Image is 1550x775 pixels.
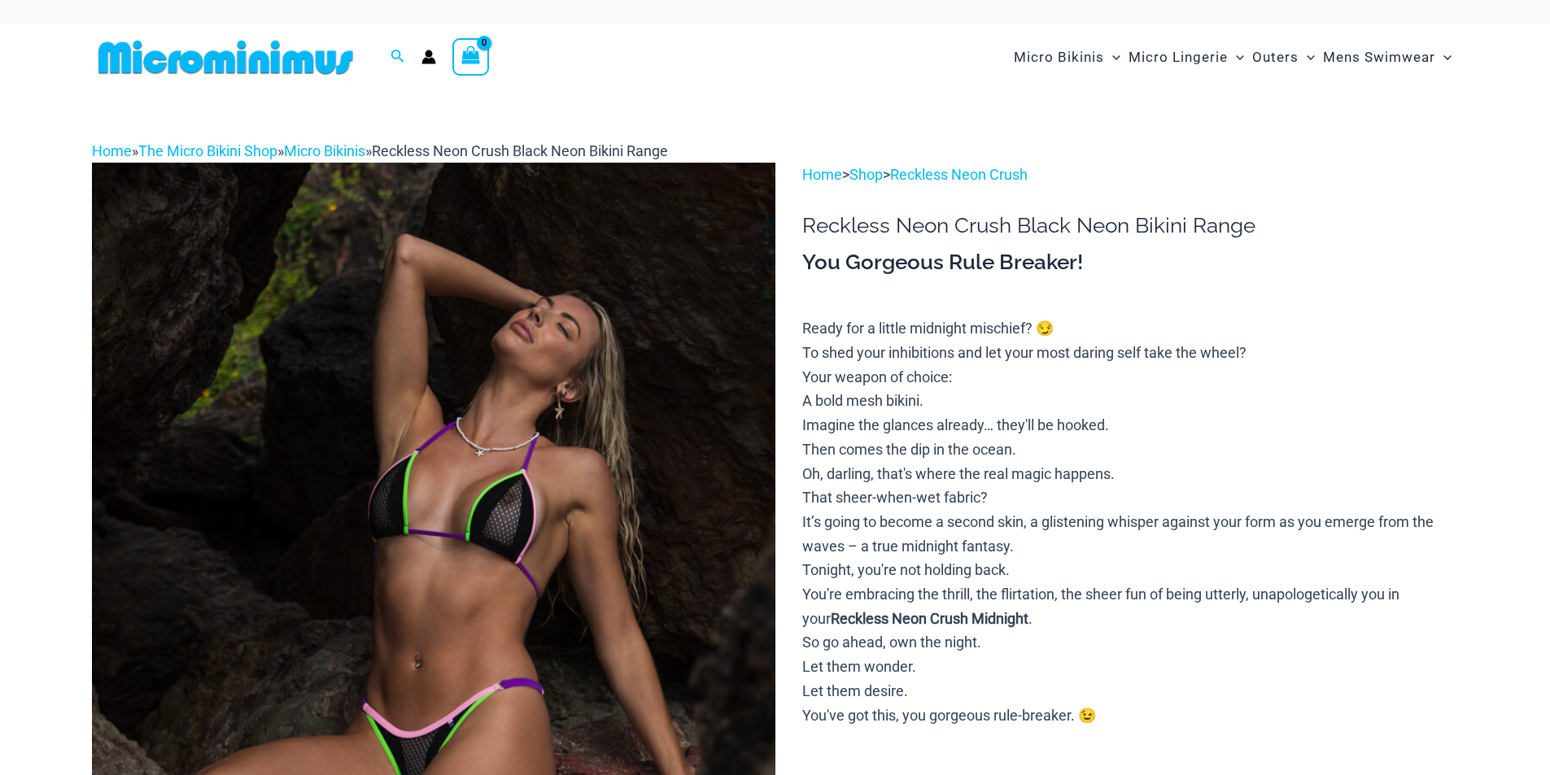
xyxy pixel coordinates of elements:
[1435,37,1452,78] span: Menu Toggle
[1248,33,1319,82] a: OutersMenu ToggleMenu Toggle
[802,249,1458,276] h3: You Gorgeous Rule Breaker!
[1010,33,1124,82] a: Micro BikinisMenu ToggleMenu Toggle
[1228,37,1244,78] span: Menu Toggle
[1252,37,1299,78] span: Outers
[802,213,1458,238] h1: Reckless Neon Crush Black Neon Bikini Range
[92,142,668,159] span: » » »
[1129,37,1228,78] span: Micro Lingerie
[1124,33,1248,82] a: Micro LingerieMenu ToggleMenu Toggle
[391,47,405,67] a: Search icon link
[372,142,668,159] span: Reckless Neon Crush Black Neon Bikini Range
[802,166,842,183] a: Home
[802,316,1458,727] p: Ready for a little midnight mischief? 😏 To shed your inhibitions and let your most daring self ta...
[452,38,490,76] a: View Shopping Cart, empty
[92,142,132,159] a: Home
[1104,37,1120,78] span: Menu Toggle
[1007,30,1459,85] nav: Site Navigation
[1323,37,1435,78] span: Mens Swimwear
[284,142,365,159] a: Micro Bikinis
[1319,33,1456,82] a: Mens SwimwearMenu ToggleMenu Toggle
[831,610,1028,627] b: Reckless Neon Crush Midnight
[1299,37,1315,78] span: Menu Toggle
[421,50,436,64] a: Account icon link
[849,166,883,183] a: Shop
[890,166,1028,183] a: Reckless Neon Crush
[92,39,360,76] img: MM SHOP LOGO FLAT
[802,163,1458,187] p: > >
[138,142,277,159] a: The Micro Bikini Shop
[1014,37,1104,78] span: Micro Bikinis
